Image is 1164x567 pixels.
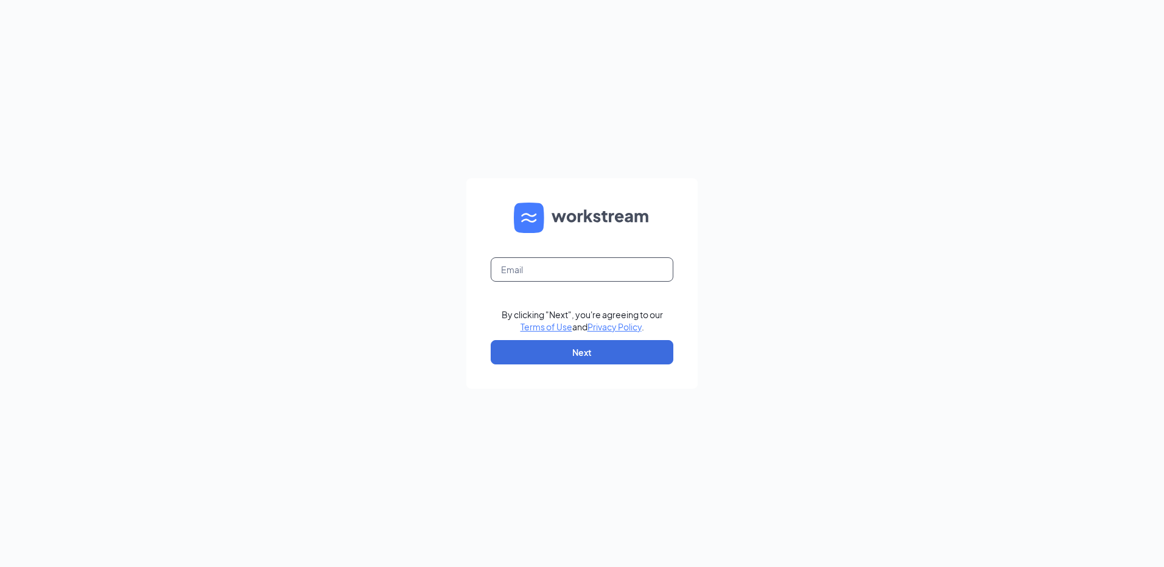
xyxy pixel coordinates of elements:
input: Email [491,257,673,282]
div: By clicking "Next", you're agreeing to our and . [502,308,663,333]
a: Privacy Policy [587,321,642,332]
a: Terms of Use [521,321,572,332]
button: Next [491,340,673,364]
img: WS logo and Workstream text [514,203,650,233]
